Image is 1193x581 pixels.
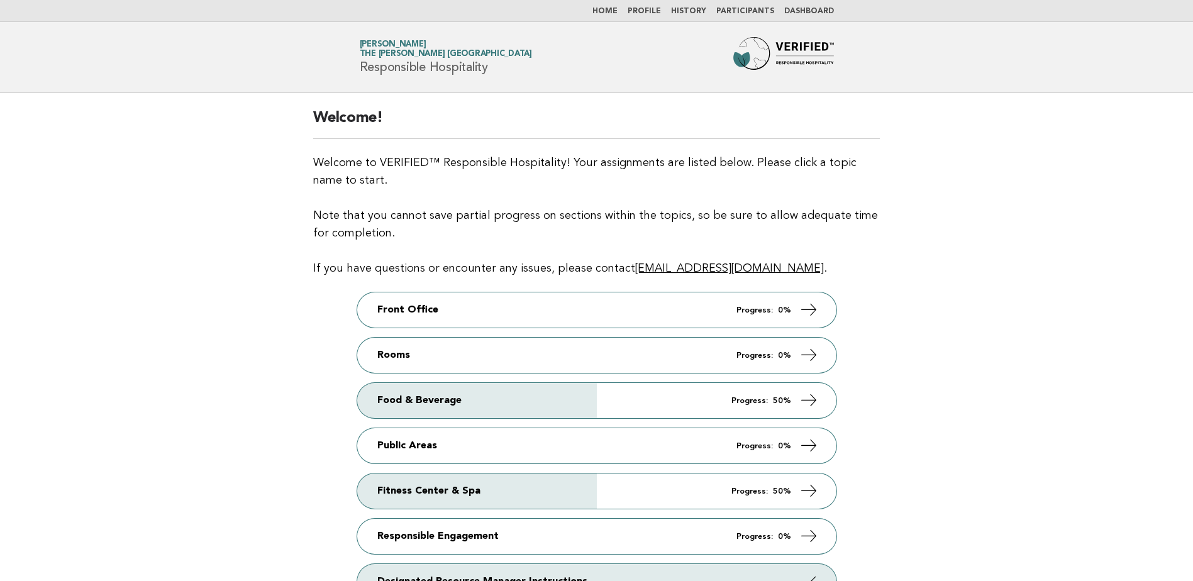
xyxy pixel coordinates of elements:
a: Home [592,8,618,15]
a: Responsible Engagement Progress: 0% [357,519,836,554]
img: Forbes Travel Guide [733,37,834,77]
a: [PERSON_NAME]The [PERSON_NAME] [GEOGRAPHIC_DATA] [360,40,532,58]
a: Profile [628,8,661,15]
strong: 50% [773,397,791,405]
strong: 0% [778,442,791,450]
strong: 0% [778,306,791,314]
a: Dashboard [784,8,834,15]
em: Progress: [736,442,773,450]
h2: Welcome! [313,108,880,139]
em: Progress: [736,533,773,541]
h1: Responsible Hospitality [360,41,532,74]
strong: 0% [778,533,791,541]
a: Fitness Center & Spa Progress: 50% [357,473,836,509]
a: Participants [716,8,774,15]
a: [EMAIL_ADDRESS][DOMAIN_NAME] [635,263,824,274]
strong: 50% [773,487,791,495]
strong: 0% [778,351,791,360]
em: Progress: [731,397,768,405]
span: The [PERSON_NAME] [GEOGRAPHIC_DATA] [360,50,532,58]
a: Public Areas Progress: 0% [357,428,836,463]
p: Welcome to VERIFIED™ Responsible Hospitality! Your assignments are listed below. Please click a t... [313,154,880,277]
em: Progress: [731,487,768,495]
a: Front Office Progress: 0% [357,292,836,328]
a: Food & Beverage Progress: 50% [357,383,836,418]
a: History [671,8,706,15]
em: Progress: [736,351,773,360]
em: Progress: [736,306,773,314]
a: Rooms Progress: 0% [357,338,836,373]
